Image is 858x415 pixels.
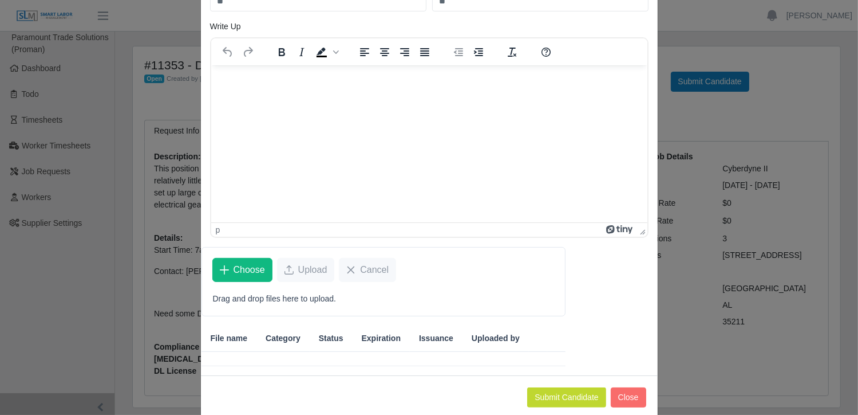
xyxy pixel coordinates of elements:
[362,332,401,344] span: Expiration
[266,332,301,344] span: Category
[449,44,468,60] button: Decrease indent
[415,44,434,60] button: Justify
[375,44,394,60] button: Align center
[395,44,414,60] button: Align right
[606,225,635,234] a: Powered by Tiny
[503,44,522,60] button: Clear formatting
[527,387,606,408] button: Submit Candidate
[355,44,374,60] button: Align left
[277,258,335,282] button: Upload
[292,44,311,60] button: Italic
[213,293,555,305] p: Drag and drop files here to upload.
[536,44,556,60] button: Help
[272,44,291,60] button: Bold
[211,332,248,344] span: File name
[238,44,258,60] button: Redo
[469,44,488,60] button: Increase indent
[218,44,238,60] button: Undo
[319,332,343,344] span: Status
[216,225,220,234] div: p
[611,387,646,408] button: Close
[212,258,272,282] button: Choose
[298,263,327,277] span: Upload
[211,65,647,222] iframe: Rich Text Area
[339,258,396,282] button: Cancel
[472,332,520,344] span: Uploaded by
[360,263,389,277] span: Cancel
[210,21,241,33] label: Write Up
[312,44,341,60] div: Background color Black
[234,263,265,277] span: Choose
[419,332,453,344] span: Issuance
[635,223,647,237] div: Press the Up and Down arrow keys to resize the editor.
